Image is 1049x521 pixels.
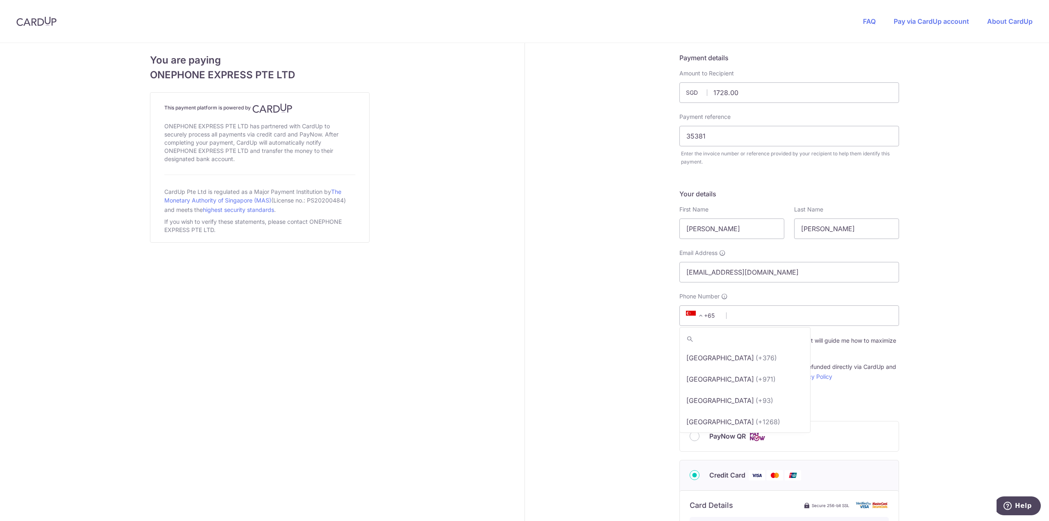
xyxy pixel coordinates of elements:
[679,218,784,239] input: First name
[686,396,754,405] p: [GEOGRAPHIC_DATA]
[987,17,1033,25] a: About CardUp
[679,82,899,103] input: Payment amount
[164,185,355,216] div: CardUp Pte Ltd is regulated as a Major Payment Institution by (License no.: PS20200484) and meets...
[686,353,754,363] p: [GEOGRAPHIC_DATA]
[252,103,293,113] img: CardUp
[679,205,708,214] label: First Name
[686,417,754,427] p: [GEOGRAPHIC_DATA]
[686,89,707,97] span: SGD
[863,17,876,25] a: FAQ
[690,431,889,441] div: PayNow QR Cards logo
[756,374,776,384] span: (+971)
[150,53,370,68] span: You are paying
[795,373,832,380] a: Privacy Policy
[756,353,777,363] span: (+376)
[679,53,899,63] h5: Payment details
[997,496,1041,517] iframe: Opens a widget where you can find more information
[164,103,355,113] h4: This payment platform is powered by
[150,68,370,82] span: ONEPHONE EXPRESS PTE LTD
[756,417,780,427] span: (+1268)
[856,502,889,509] img: card secure
[756,396,773,405] span: (+93)
[683,311,720,321] span: +65
[679,69,734,77] label: Amount to Recipient
[690,470,889,480] div: Credit Card Visa Mastercard Union Pay
[767,470,783,480] img: Mastercard
[794,205,823,214] label: Last Name
[794,218,899,239] input: Last name
[164,216,355,236] div: If you wish to verify these statements, please contact ONEPHONE EXPRESS PTE LTD.
[690,501,733,510] h6: Card Details
[686,374,754,384] p: [GEOGRAPHIC_DATA]
[681,150,899,166] div: Enter the invoice number or reference provided by your recipient to help them identify this payment.
[749,470,765,480] img: Visa
[679,113,731,121] label: Payment reference
[686,311,706,321] span: +65
[749,431,765,441] img: Cards logo
[785,470,801,480] img: Union Pay
[164,121,355,165] div: ONEPHONE EXPRESS PTE LTD has partnered with CardUp to securely process all payments via credit ca...
[679,292,720,300] span: Phone Number
[679,189,899,199] h5: Your details
[894,17,969,25] a: Pay via CardUp account
[812,502,849,509] span: Secure 256-bit SSL
[16,16,57,26] img: CardUp
[709,431,746,441] span: PayNow QR
[709,470,745,480] span: Credit Card
[679,249,717,257] span: Email Address
[679,262,899,282] input: Email address
[203,206,274,213] a: highest security standards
